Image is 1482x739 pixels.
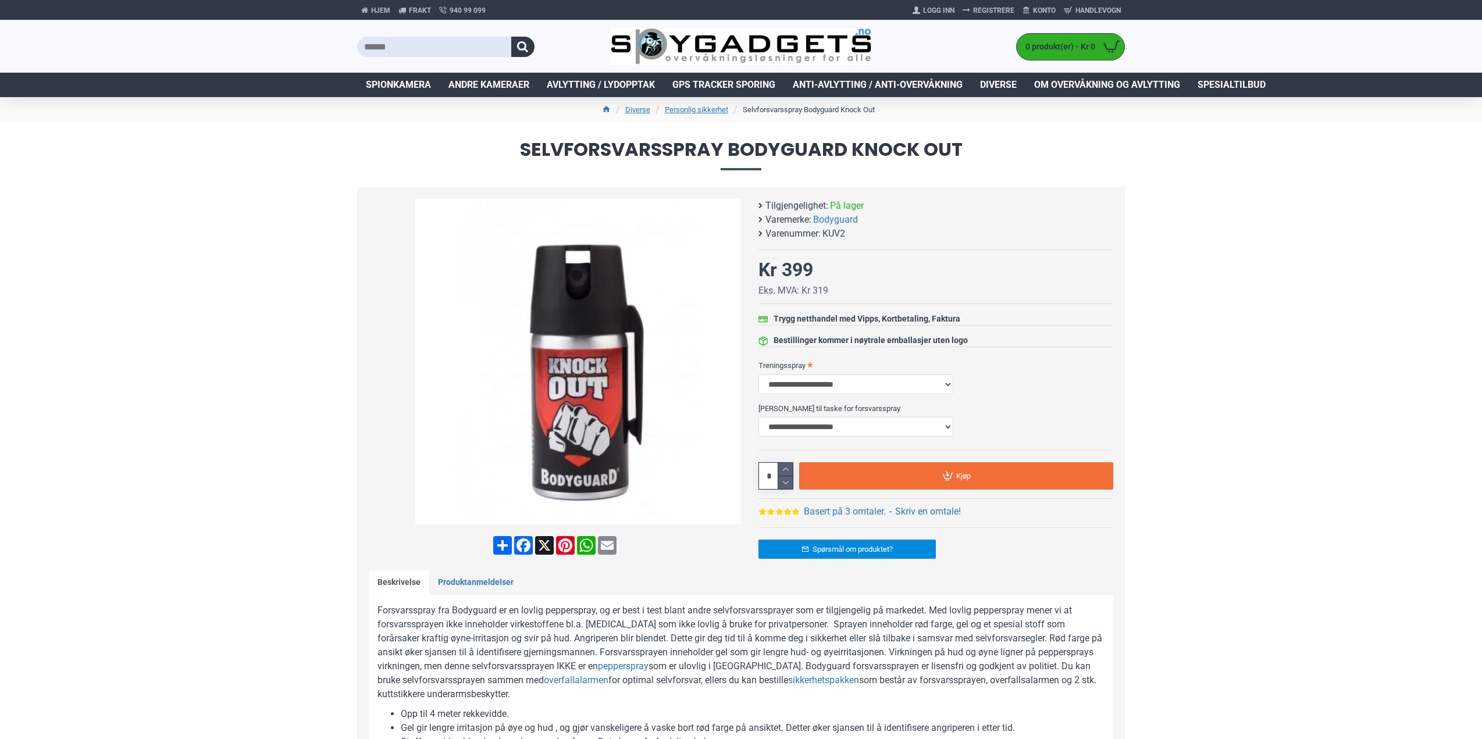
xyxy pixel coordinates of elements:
span: Spionkamera [366,78,431,92]
a: GPS Tracker Sporing [664,73,784,97]
p: Forsvarsspray fra Bodyguard er en lovlig pepperspray, og er best i test blant andre selvforsvarss... [377,604,1105,701]
b: Varemerke: [765,213,811,227]
a: Pinterest [555,536,576,555]
a: X [534,536,555,555]
label: Treningsspray [758,356,1113,374]
span: På lager [830,199,864,213]
span: KUV2 [822,227,845,241]
span: Konto [1033,5,1056,16]
b: Varenummer: [765,227,821,241]
a: WhatsApp [576,536,597,555]
a: Diverse [625,104,650,116]
a: pepperspray [598,659,649,673]
a: Anti-avlytting / Anti-overvåkning [784,73,971,97]
a: Basert på 3 omtaler. [804,505,886,519]
span: Frakt [409,5,431,16]
span: Kjøp [956,472,971,480]
li: Gel gir lengre irritasjon på øye og hud , og gjør vanskeligere å vaske bort rød farge på ansiktet... [401,721,1105,735]
span: Logg Inn [923,5,954,16]
label: [PERSON_NAME] til taske for forsvarsspray [758,399,1113,417]
span: 940 99 099 [450,5,486,16]
a: Email [597,536,618,555]
b: Tilgjengelighet: [765,199,828,213]
b: - [889,506,892,517]
span: Om overvåkning og avlytting [1034,78,1180,92]
a: Spesialtilbud [1189,73,1274,97]
a: Logg Inn [909,1,959,20]
a: Skriv en omtale! [895,505,961,519]
a: Share [492,536,513,555]
a: sikkerhetspakken [788,673,859,687]
div: Trygg netthandel med Vipps, Kortbetaling, Faktura [774,313,960,325]
a: Produktanmeldelser [429,570,522,595]
img: SpyGadgets.no [611,28,872,66]
li: Opp til 4 meter rekkevidde. [401,707,1105,721]
img: Forsvarsspray - Lovlig Pepperspray - SpyGadgets.no [415,199,741,524]
a: Spionkamera [357,73,440,97]
span: Hjem [371,5,390,16]
a: Handlevogn [1060,1,1125,20]
span: GPS Tracker Sporing [672,78,775,92]
span: Anti-avlytting / Anti-overvåkning [793,78,963,92]
div: Bestillinger kommer i nøytrale emballasjer uten logo [774,334,968,347]
a: Andre kameraer [440,73,538,97]
a: Avlytting / Lydopptak [538,73,664,97]
div: Kr 399 [758,256,813,284]
a: Spørsmål om produktet? [758,540,936,559]
span: Spesialtilbud [1198,78,1266,92]
span: Registrere [973,5,1014,16]
a: Personlig sikkerhet [665,104,728,116]
a: Registrere [959,1,1018,20]
a: Facebook [513,536,534,555]
span: Handlevogn [1075,5,1121,16]
span: Avlytting / Lydopptak [547,78,655,92]
a: Diverse [971,73,1025,97]
a: Konto [1018,1,1060,20]
span: Andre kameraer [448,78,529,92]
a: overfallalarmen [544,673,608,687]
a: Bodyguard [813,213,858,227]
span: Selvforsvarsspray Bodyguard Knock Out [357,140,1125,170]
a: Om overvåkning og avlytting [1025,73,1189,97]
span: 0 produkt(er) - Kr 0 [1017,41,1098,53]
span: Diverse [980,78,1017,92]
a: 0 produkt(er) - Kr 0 [1017,34,1124,60]
a: Beskrivelse [369,570,429,595]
